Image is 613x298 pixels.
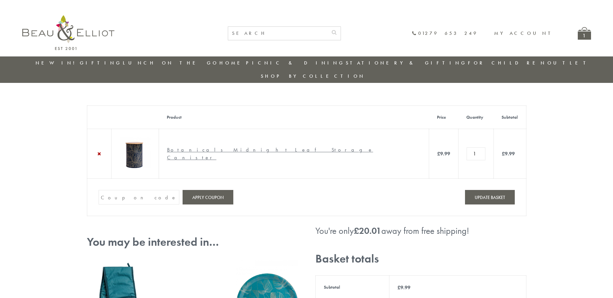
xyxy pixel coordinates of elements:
input: SEARCH [228,27,328,40]
bdi: 9.99 [437,150,450,157]
a: Botanicals Midnight Leaf Storage Canister [167,146,373,161]
a: My account [494,30,555,36]
span: £ [437,150,440,157]
a: For Children [468,60,546,66]
div: You're only away from free shipping! [315,226,526,236]
span: £ [397,284,400,291]
bdi: 9.99 [502,150,515,157]
button: Update basket [465,190,515,204]
a: New in! [36,60,79,66]
bdi: 9.99 [397,284,410,291]
a: Remove Botanicals Midnight Leaf Storage Canister from basket [95,150,103,158]
button: Apply coupon [183,190,233,204]
th: Subtotal [493,106,526,129]
h2: Basket totals [315,252,526,265]
img: logo [22,15,114,50]
th: Price [429,106,458,129]
a: 1 [578,27,591,40]
span: £ [502,150,505,157]
h2: You may be interested in… [87,235,298,249]
a: Stationery & Gifting [346,60,467,66]
a: Outlet [547,60,590,66]
a: Picnic & Dining [246,60,345,66]
a: 01279 653 249 [412,31,478,36]
th: Quantity [458,106,493,129]
input: Coupon code [99,190,179,204]
img: Botanicals storage canister [120,137,151,168]
span: £ [354,225,359,236]
input: Product quantity [467,147,485,160]
bdi: 20.01 [354,225,381,236]
a: Shop by collection [261,73,365,79]
a: Home [219,60,245,66]
th: Product [159,106,429,129]
a: Gifting [80,60,122,66]
a: Lunch On The Go [123,60,218,66]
